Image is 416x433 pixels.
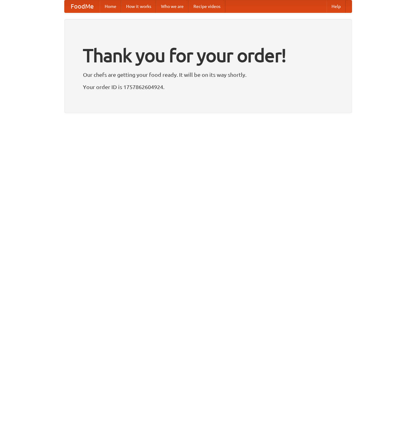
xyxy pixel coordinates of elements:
p: Your order ID is 1757862604924. [83,82,333,91]
a: Who we are [156,0,189,13]
h1: Thank you for your order! [83,41,333,70]
a: Home [100,0,121,13]
a: Help [327,0,346,13]
a: How it works [121,0,156,13]
a: Recipe videos [189,0,225,13]
a: FoodMe [65,0,100,13]
p: Our chefs are getting your food ready. It will be on its way shortly. [83,70,333,79]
